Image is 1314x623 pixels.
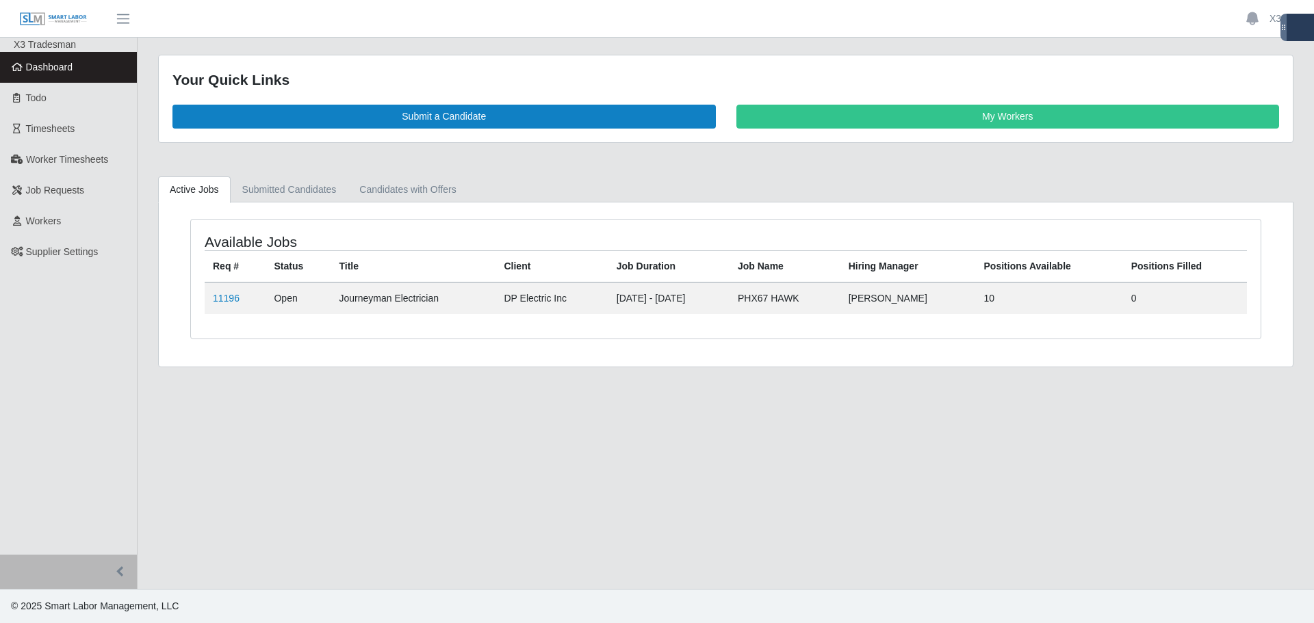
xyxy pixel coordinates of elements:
span: © 2025 Smart Labor Management, LLC [11,600,179,611]
span: Workers [26,215,62,226]
th: Title [331,250,495,282]
th: Job Name [730,250,840,282]
a: Submitted Candidates [231,176,348,203]
th: Hiring Manager [840,250,976,282]
span: X3 Tradesman [14,39,76,50]
a: X3 Team [1270,12,1307,26]
th: Job Duration [608,250,730,282]
div: Your Quick Links [172,69,1279,91]
span: Dashboard [26,62,73,72]
th: Positions Available [976,250,1123,282]
span: Supplier Settings [26,246,99,257]
td: PHX67 HAWK [730,282,840,314]
td: [PERSON_NAME] [840,282,976,314]
h4: Available Jobs [205,233,627,250]
span: Timesheets [26,123,75,134]
span: Job Requests [26,185,85,196]
th: Client [495,250,608,282]
a: 11196 [213,293,240,304]
span: Todo [26,92,47,103]
a: My Workers [736,105,1280,129]
a: Candidates with Offers [348,176,467,203]
td: 0 [1123,282,1247,314]
th: Status [266,250,331,282]
td: DP Electric Inc [495,282,608,314]
a: Active Jobs [158,176,231,203]
td: 10 [976,282,1123,314]
td: Open [266,282,331,314]
th: Positions Filled [1123,250,1247,282]
span: Worker Timesheets [26,154,108,165]
td: Journeyman Electrician [331,282,495,314]
img: SLM Logo [19,12,88,27]
td: [DATE] - [DATE] [608,282,730,314]
a: Submit a Candidate [172,105,716,129]
th: Req # [205,250,266,282]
